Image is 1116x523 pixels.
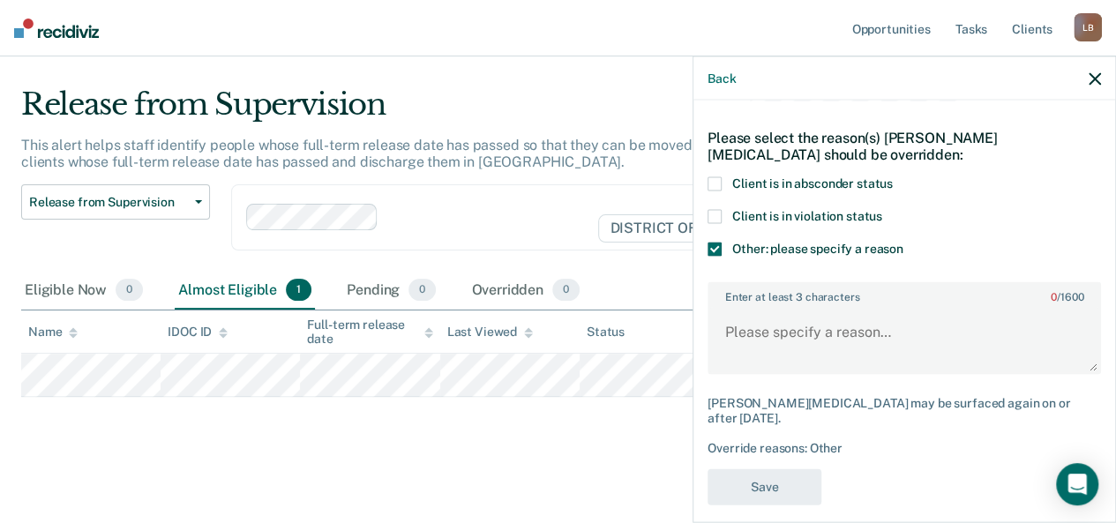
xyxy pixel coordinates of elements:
[29,195,188,210] span: Release from Supervision
[21,86,1026,137] div: Release from Supervision
[21,272,146,310] div: Eligible Now
[307,318,432,347] div: Full-term release date
[598,214,915,243] span: DISTRICT OFFICE 3, [GEOGRAPHIC_DATA]
[1051,291,1057,303] span: 0
[732,209,882,223] span: Client is in violation status
[1074,13,1102,41] div: L B
[709,284,1099,303] label: Enter at least 3 characters
[14,19,99,38] img: Recidiviz
[116,279,143,302] span: 0
[1056,463,1098,505] div: Open Intercom Messenger
[408,279,436,302] span: 0
[28,325,78,340] div: Name
[552,279,580,302] span: 0
[708,71,736,86] button: Back
[708,440,1101,455] div: Override reasons: Other
[343,272,439,310] div: Pending
[732,242,903,256] span: Other: please specify a reason
[708,469,821,505] button: Save
[708,116,1101,177] div: Please select the reason(s) [PERSON_NAME][MEDICAL_DATA] should be overridden:
[168,325,228,340] div: IDOC ID
[286,279,311,302] span: 1
[21,137,1010,170] p: This alert helps staff identify people whose full-term release date has passed so that they can b...
[708,396,1101,426] div: [PERSON_NAME][MEDICAL_DATA] may be surfaced again on or after [DATE].
[732,176,893,191] span: Client is in absconder status
[1051,291,1083,303] span: / 1600
[468,272,583,310] div: Overridden
[175,272,315,310] div: Almost Eligible
[587,325,625,340] div: Status
[447,325,533,340] div: Last Viewed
